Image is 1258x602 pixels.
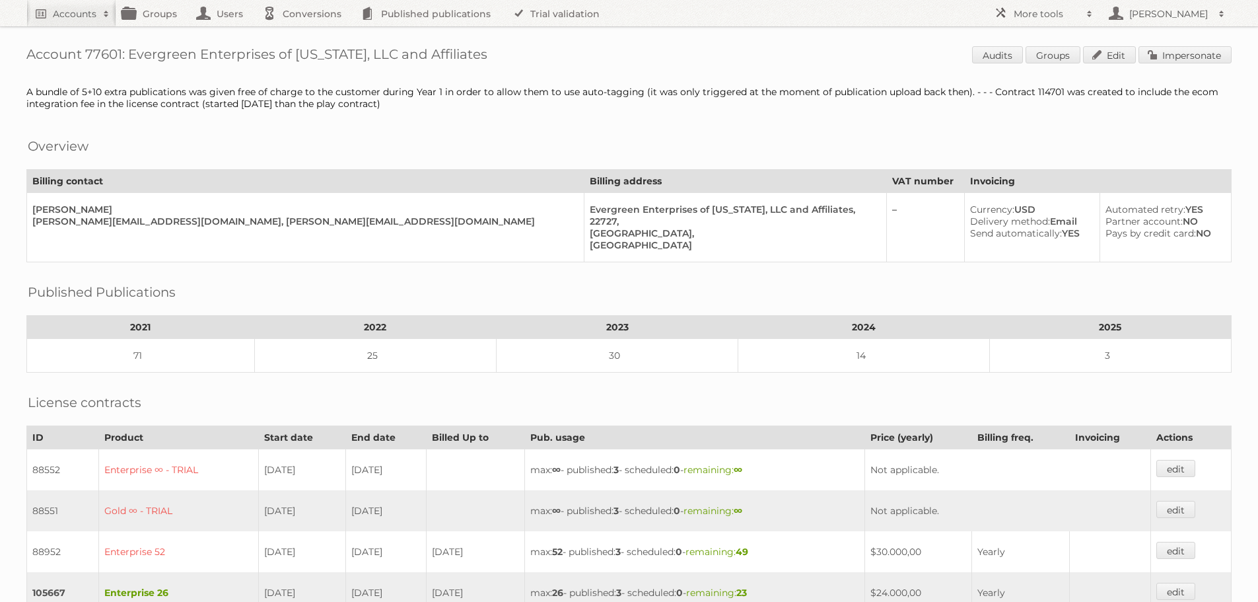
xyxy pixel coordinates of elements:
[552,587,563,599] strong: 26
[524,490,864,531] td: max: - published: - scheduled: -
[970,215,1089,227] div: Email
[1151,426,1232,449] th: Actions
[496,339,738,373] td: 30
[28,282,176,302] h2: Published Publications
[1105,215,1183,227] span: Partner account:
[616,587,621,599] strong: 3
[345,531,426,572] td: [DATE]
[1105,215,1220,227] div: NO
[864,531,971,572] td: $30.000,00
[972,426,1070,449] th: Billing freq.
[258,449,345,491] td: [DATE]
[736,587,747,599] strong: 23
[27,170,584,193] th: Billing contact
[32,215,573,227] div: [PERSON_NAME][EMAIL_ADDRESS][DOMAIN_NAME], [PERSON_NAME][EMAIL_ADDRESS][DOMAIN_NAME]
[736,546,748,558] strong: 49
[524,449,864,491] td: max: - published: - scheduled: -
[27,426,99,449] th: ID
[258,490,345,531] td: [DATE]
[27,339,255,373] td: 71
[864,490,1151,531] td: Not applicable.
[613,505,619,517] strong: 3
[864,426,971,449] th: Price (yearly)
[738,316,990,339] th: 2024
[738,339,990,373] td: 14
[989,316,1231,339] th: 2025
[26,86,1232,110] div: A bundle of 5+10 extra publications was given free of charge to the customer during Year 1 in ord...
[1156,460,1195,477] a: edit
[676,587,683,599] strong: 0
[1083,46,1136,63] a: Edit
[1026,46,1080,63] a: Groups
[734,505,742,517] strong: ∞
[584,170,886,193] th: Billing address
[254,339,496,373] td: 25
[590,239,876,251] div: [GEOGRAPHIC_DATA]
[887,170,965,193] th: VAT number
[615,546,621,558] strong: 3
[970,215,1050,227] span: Delivery method:
[1069,426,1150,449] th: Invoicing
[345,490,426,531] td: [DATE]
[674,505,680,517] strong: 0
[552,546,563,558] strong: 52
[27,449,99,491] td: 88552
[32,204,573,215] div: [PERSON_NAME]
[1126,7,1212,20] h2: [PERSON_NAME]
[613,464,619,476] strong: 3
[1156,501,1195,518] a: edit
[53,7,96,20] h2: Accounts
[426,426,524,449] th: Billed Up to
[970,227,1089,239] div: YES
[345,449,426,491] td: [DATE]
[970,204,1089,215] div: USD
[1105,204,1185,215] span: Automated retry:
[972,531,1070,572] td: Yearly
[1138,46,1232,63] a: Impersonate
[1014,7,1080,20] h2: More tools
[1105,227,1220,239] div: NO
[98,426,258,449] th: Product
[27,490,99,531] td: 88551
[590,204,876,215] div: Evergreen Enterprises of [US_STATE], LLC and Affiliates,
[1105,204,1220,215] div: YES
[98,490,258,531] td: Gold ∞ - TRIAL
[258,531,345,572] td: [DATE]
[1156,542,1195,559] a: edit
[28,393,141,412] h2: License contracts
[254,316,496,339] th: 2022
[674,464,680,476] strong: 0
[426,531,524,572] td: [DATE]
[258,426,345,449] th: Start date
[686,587,747,599] span: remaining:
[345,426,426,449] th: End date
[26,46,1232,66] h1: Account 77601: Evergreen Enterprises of [US_STATE], LLC and Affiliates
[970,227,1062,239] span: Send automatically:
[965,170,1232,193] th: Invoicing
[887,193,965,262] td: –
[496,316,738,339] th: 2023
[590,215,876,227] div: 22727,
[27,531,99,572] td: 88952
[972,46,1023,63] a: Audits
[685,546,748,558] span: remaining:
[1156,583,1195,600] a: edit
[989,339,1231,373] td: 3
[28,136,88,156] h2: Overview
[98,449,258,491] td: Enterprise ∞ - TRIAL
[734,464,742,476] strong: ∞
[683,464,742,476] span: remaining:
[864,449,1151,491] td: Not applicable.
[524,426,864,449] th: Pub. usage
[552,505,561,517] strong: ∞
[27,316,255,339] th: 2021
[970,204,1014,215] span: Currency:
[590,227,876,239] div: [GEOGRAPHIC_DATA],
[683,505,742,517] span: remaining:
[524,531,864,572] td: max: - published: - scheduled: -
[98,531,258,572] td: Enterprise 52
[676,546,682,558] strong: 0
[552,464,561,476] strong: ∞
[1105,227,1196,239] span: Pays by credit card:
